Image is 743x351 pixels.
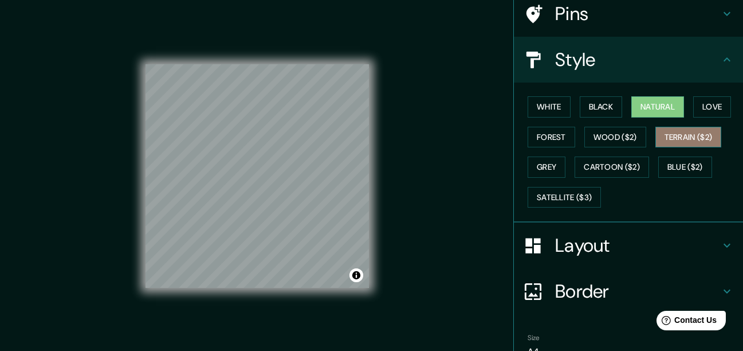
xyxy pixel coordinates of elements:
button: Love [693,96,731,118]
h4: Style [555,48,720,71]
button: White [528,96,571,118]
div: Border [514,268,743,314]
button: Satellite ($3) [528,187,601,208]
canvas: Map [146,64,369,288]
button: Natural [631,96,684,118]
button: Black [580,96,623,118]
button: Wood ($2) [584,127,646,148]
h4: Border [555,280,720,303]
iframe: Help widget launcher [641,306,730,338]
h4: Layout [555,234,720,257]
div: Layout [514,223,743,268]
button: Cartoon ($2) [575,157,649,178]
button: Terrain ($2) [655,127,722,148]
h4: Pins [555,2,720,25]
div: Style [514,37,743,83]
button: Blue ($2) [658,157,712,178]
label: Size [528,333,540,343]
button: Grey [528,157,565,178]
button: Forest [528,127,575,148]
button: Toggle attribution [349,268,363,282]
